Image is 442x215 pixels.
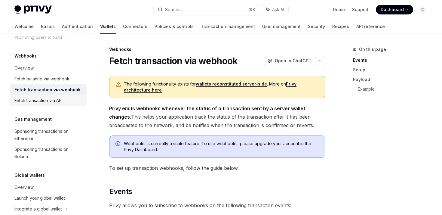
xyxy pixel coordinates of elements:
span: Events [109,187,132,196]
div: Fetch balance via webhook [14,75,69,83]
div: Fetch transaction via API [14,97,63,104]
a: Transaction management [201,19,255,34]
a: Overview [10,63,87,73]
div: Fetch transaction via webhook [14,86,81,93]
svg: Warning [115,82,121,88]
a: API reference [356,19,385,34]
svg: Info [115,141,121,147]
div: Overview [14,184,34,191]
div: Integrate a global wallet [14,205,62,213]
div: Sponsoring transactions on Solana [14,146,83,160]
strong: Privy emits webhooks whenever the status of a transaction sent by a server wallet changes. [109,105,305,120]
a: Launch your global wallet [10,193,87,204]
a: Welcome [14,19,34,34]
a: Security [308,19,325,34]
a: Support [352,7,369,13]
button: Toggle dark mode [418,5,428,14]
span: To set up transaction webhooks, follow the guide below. [109,164,325,172]
a: Connectors [123,19,147,34]
div: Search... [165,6,182,13]
a: Wallets [100,19,116,34]
span: The following functionality exists for . More on [124,81,319,93]
button: Search...⌘K [154,4,259,15]
a: Policies & controls [155,19,194,34]
a: Overview [10,182,87,193]
a: Example [358,84,432,94]
h1: Fetch transaction via webhook [109,55,238,66]
div: Webhooks [109,46,325,52]
span: Dashboard [381,7,404,13]
img: light logo [14,5,52,14]
a: wallets reconstituted server-side [196,81,267,87]
a: Fetch balance via webhook [10,73,87,84]
span: Privy allows you to subscribe to webhooks on the following transaction events: [109,201,325,210]
a: Events [353,55,432,65]
a: Authentication [62,19,93,34]
h5: Webhooks [14,52,37,60]
div: Overview [14,64,34,72]
span: This helps your application track the status of the transaction after it has been broadcasted to ... [109,104,325,129]
button: Open in ChatGPT [264,56,315,66]
h5: Global wallets [14,172,45,179]
a: Demo [333,7,345,13]
a: Basics [41,19,55,34]
a: Setup [353,65,432,75]
span: Webhooks is currently a scale feature. To use webhooks, please upgrade your account in the Privy ... [124,141,319,153]
a: User management [262,19,301,34]
a: Payload [353,75,432,84]
span: Open in ChatGPT [275,58,312,64]
span: On this page [359,46,386,53]
a: Recipes [332,19,349,34]
a: Dashboard [376,5,413,14]
a: Fetch transaction via API [10,95,87,106]
span: Ask AI [272,7,284,13]
button: Ask AI [262,4,288,15]
a: Fetch transaction via webhook [10,84,87,95]
a: Sponsoring transactions on Ethereum [10,126,87,144]
div: Launch your global wallet [14,195,65,202]
div: Sponsoring transactions on Ethereum [14,128,83,142]
span: ⌘ K [249,7,255,12]
a: Sponsoring transactions on Solana [10,144,87,162]
h5: Gas management [14,116,52,123]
